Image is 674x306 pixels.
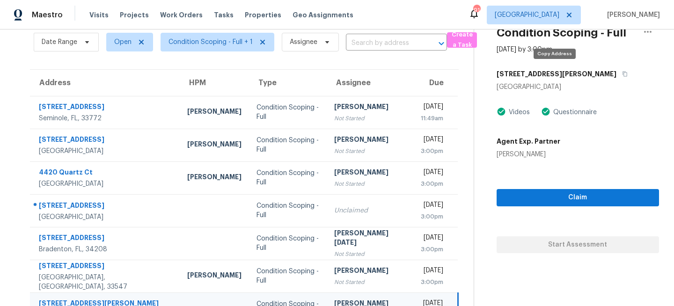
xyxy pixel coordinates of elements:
[327,70,413,96] th: Assignee
[497,189,659,206] button: Claim
[114,37,132,47] span: Open
[334,114,405,123] div: Not Started
[39,261,172,273] div: [STREET_ADDRESS]
[541,107,550,117] img: Artifact Present Icon
[39,273,172,291] div: [GEOGRAPHIC_DATA], [GEOGRAPHIC_DATA], 33547
[334,228,405,249] div: [PERSON_NAME][DATE]
[334,249,405,259] div: Not Started
[495,10,559,20] span: [GEOGRAPHIC_DATA]
[256,234,319,253] div: Condition Scoping - Full
[603,10,660,20] span: [PERSON_NAME]
[39,168,172,179] div: 4420 Quartz Ct
[256,136,319,154] div: Condition Scoping - Full
[420,102,444,114] div: [DATE]
[39,135,172,146] div: [STREET_ADDRESS]
[420,179,444,189] div: 3:00pm
[334,266,405,277] div: [PERSON_NAME]
[420,212,444,221] div: 3:00pm
[89,10,109,20] span: Visits
[420,168,444,179] div: [DATE]
[334,102,405,114] div: [PERSON_NAME]
[452,29,472,51] span: Create a Task
[334,179,405,189] div: Not Started
[180,70,249,96] th: HPM
[334,135,405,146] div: [PERSON_NAME]
[256,103,319,122] div: Condition Scoping - Full
[497,28,626,37] h2: Condition Scoping - Full
[420,266,444,277] div: [DATE]
[420,245,444,254] div: 3:00pm
[497,45,552,54] div: [DATE] by 3:00pm
[497,107,506,117] img: Artifact Present Icon
[120,10,149,20] span: Projects
[447,32,477,48] button: Create a Task
[214,12,234,18] span: Tasks
[39,212,172,222] div: [GEOGRAPHIC_DATA]
[39,179,172,189] div: [GEOGRAPHIC_DATA]
[413,70,458,96] th: Due
[39,114,172,123] div: Seminole, FL, 33772
[187,172,242,184] div: [PERSON_NAME]
[249,70,327,96] th: Type
[420,277,444,287] div: 3:00pm
[39,245,172,254] div: Bradenton, FL, 34208
[245,10,281,20] span: Properties
[334,146,405,156] div: Not Started
[504,192,652,204] span: Claim
[334,168,405,179] div: [PERSON_NAME]
[334,206,405,215] div: Unclaimed
[497,69,616,79] h5: [STREET_ADDRESS][PERSON_NAME]
[187,139,242,151] div: [PERSON_NAME]
[420,114,444,123] div: 11:49am
[346,36,421,51] input: Search by address
[550,108,597,117] div: Questionnaire
[420,135,444,146] div: [DATE]
[497,150,560,159] div: [PERSON_NAME]
[39,146,172,156] div: [GEOGRAPHIC_DATA]
[334,277,405,287] div: Not Started
[168,37,253,47] span: Condition Scoping - Full + 1
[39,102,172,114] div: [STREET_ADDRESS]
[497,82,659,92] div: [GEOGRAPHIC_DATA]
[420,233,444,245] div: [DATE]
[39,233,172,245] div: [STREET_ADDRESS]
[187,270,242,282] div: [PERSON_NAME]
[435,37,448,50] button: Open
[160,10,203,20] span: Work Orders
[420,200,444,212] div: [DATE]
[42,37,77,47] span: Date Range
[293,10,353,20] span: Geo Assignments
[473,6,480,15] div: 91
[497,137,560,146] h5: Agent Exp. Partner
[256,201,319,220] div: Condition Scoping - Full
[290,37,317,47] span: Assignee
[32,10,63,20] span: Maestro
[256,168,319,187] div: Condition Scoping - Full
[39,201,172,212] div: [STREET_ADDRESS]
[420,146,444,156] div: 3:00pm
[506,108,530,117] div: Videos
[256,267,319,285] div: Condition Scoping - Full
[187,107,242,118] div: [PERSON_NAME]
[30,70,180,96] th: Address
